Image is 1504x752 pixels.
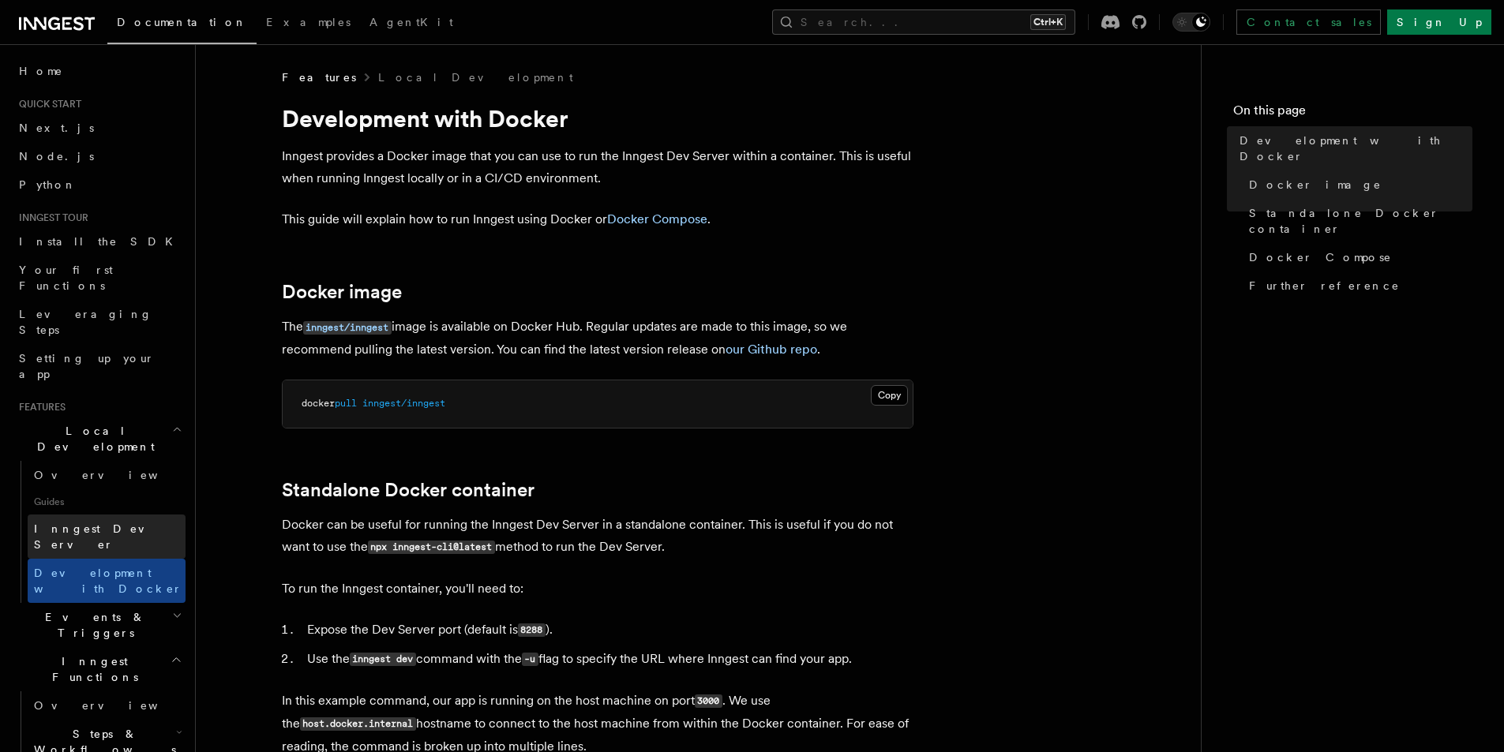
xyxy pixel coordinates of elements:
button: Copy [871,385,908,406]
span: Setting up your app [19,352,155,380]
a: Overview [28,461,186,489]
span: Next.js [19,122,94,134]
span: Install the SDK [19,235,182,248]
span: inngest/inngest [362,398,445,409]
span: Features [282,69,356,85]
a: Docker Compose [1243,243,1472,271]
span: Events & Triggers [13,609,172,641]
code: host.docker.internal [300,717,416,731]
button: Local Development [13,417,186,461]
code: 8288 [518,623,546,637]
span: docker [302,398,335,409]
button: Inngest Functions [13,647,186,691]
a: Your first Functions [13,256,186,300]
span: Further reference [1249,278,1400,294]
span: Development with Docker [1240,133,1472,164]
code: -u [522,653,538,666]
span: Inngest Dev Server [34,522,169,551]
li: Expose the Dev Server port (default is ). [302,619,913,642]
span: Overview [34,469,197,481]
code: inngest dev [350,653,416,666]
p: Inngest provides a Docker image that you can use to run the Inngest Dev Server within a container... [282,145,913,189]
button: Toggle dark mode [1172,13,1210,32]
div: Local Development [13,461,186,603]
a: Python [13,170,186,199]
span: Docker image [1249,177,1382,193]
a: Development with Docker [1233,126,1472,170]
a: Setting up your app [13,344,186,388]
li: Use the command with the flag to specify the URL where Inngest can find your app. [302,648,913,671]
span: Leveraging Steps [19,308,152,336]
p: The image is available on Docker Hub. Regular updates are made to this image, so we recommend pul... [282,316,913,361]
a: Sign Up [1387,9,1491,35]
a: Inngest Dev Server [28,514,186,559]
a: Standalone Docker container [282,479,534,501]
a: Docker image [1243,170,1472,199]
span: Inngest tour [13,211,88,224]
a: Leveraging Steps [13,300,186,344]
a: Install the SDK [13,227,186,256]
span: Overview [34,699,197,712]
a: Docker Compose [607,211,707,226]
code: inngest/inngest [303,321,392,335]
a: our Github repo [726,342,817,357]
span: Development with Docker [34,567,182,595]
button: Search...Ctrl+K [772,9,1075,35]
a: Docker image [282,281,402,303]
span: Inngest Functions [13,653,171,685]
a: Further reference [1243,271,1472,300]
h1: Development with Docker [282,104,913,133]
span: Standalone Docker container [1249,205,1472,237]
a: Examples [257,5,360,43]
span: Quick start [13,98,81,110]
a: Node.js [13,142,186,170]
a: Standalone Docker container [1243,199,1472,243]
kbd: Ctrl+K [1030,14,1066,30]
p: This guide will explain how to run Inngest using Docker or . [282,208,913,230]
a: Home [13,57,186,85]
a: Development with Docker [28,559,186,603]
span: Python [19,178,77,191]
span: Node.js [19,150,94,163]
span: pull [335,398,357,409]
a: Overview [28,691,186,720]
a: Contact sales [1236,9,1381,35]
p: Docker can be useful for running the Inngest Dev Server in a standalone container. This is useful... [282,514,913,559]
p: To run the Inngest container, you'll need to: [282,578,913,600]
a: Documentation [107,5,257,44]
span: Local Development [13,423,172,455]
h4: On this page [1233,101,1472,126]
span: Home [19,63,63,79]
a: Next.js [13,114,186,142]
span: Guides [28,489,186,514]
a: inngest/inngest [303,319,392,334]
span: Documentation [117,16,247,28]
span: Docker Compose [1249,249,1392,265]
span: Your first Functions [19,264,113,292]
span: Examples [266,16,351,28]
button: Events & Triggers [13,603,186,647]
span: Features [13,401,66,413]
a: Local Development [378,69,573,85]
code: npx inngest-cli@latest [368,541,495,554]
span: AgentKit [369,16,453,28]
code: 3000 [695,694,722,708]
a: AgentKit [360,5,463,43]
